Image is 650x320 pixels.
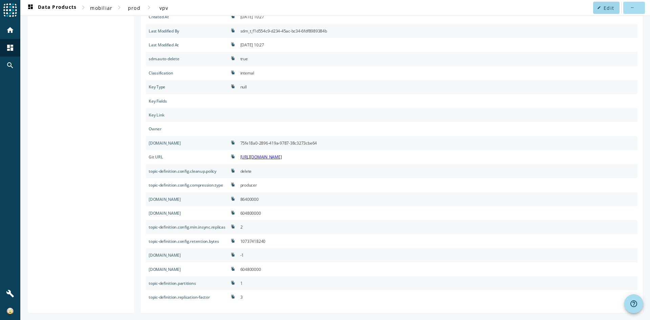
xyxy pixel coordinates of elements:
[146,290,228,304] div: topic-definition.replication-factor
[240,154,282,160] a: [URL][DOMAIN_NAME]
[240,209,261,217] div: 604800000
[593,2,620,14] button: Edit
[6,44,14,52] mat-icon: dashboard
[146,136,228,150] div: sdm.owner.id
[240,279,243,287] div: 1
[123,2,145,14] button: prod
[231,183,235,187] i: file_copy
[6,26,14,34] mat-icon: home
[146,234,228,248] div: topic-definition.config.retention.bytes
[240,265,261,274] div: 604800000
[240,83,247,91] div: null
[146,248,228,262] div: topic-definition.config.retention.ms
[146,164,228,178] div: topic-definition.config.cleanup.policy
[146,94,228,108] div: sdm.custom.key_fields
[240,251,244,259] div: -1
[146,66,228,80] div: sdm.custom.classification
[231,281,235,285] i: file_copy
[6,290,14,298] mat-icon: build
[146,38,228,52] div: sdm.modified.at
[115,3,123,12] mat-icon: chevron_right
[153,2,175,14] button: vpv
[231,211,235,215] i: file_copy
[146,52,228,66] div: sdm.auto-delete
[630,300,638,308] mat-icon: help_outline
[231,267,235,271] i: file_copy
[231,154,235,158] i: file_copy
[146,276,228,290] div: topic-definition.partitions
[240,27,327,35] div: sdm_t_f1d554c9-d234-45ac-bc34-6fdf8989384b
[231,42,235,46] i: file_copy
[240,55,248,63] div: true
[146,108,228,122] div: sdm.custom.key_link
[240,69,254,77] div: internal
[146,10,228,24] div: sdm.created.at
[231,141,235,145] i: file_copy
[597,6,601,9] mat-icon: edit
[240,41,264,49] div: [DATE] 10:27
[159,5,169,11] span: vpv
[240,13,264,21] div: [DATE] 10:27
[240,223,243,231] div: 2
[231,295,235,299] i: file_copy
[630,6,634,9] mat-icon: more_horiz
[145,3,153,12] mat-icon: chevron_right
[231,14,235,18] i: file_copy
[146,150,228,164] div: spoud.git.url
[231,253,235,257] i: file_copy
[231,169,235,173] i: file_copy
[146,220,228,234] div: topic-definition.config.min.insync.replicas
[146,80,228,94] div: sdm.custom.key
[6,61,14,69] mat-icon: search
[26,4,77,12] span: Data Products
[240,139,317,147] div: 75fe18a0-2896-419a-9787-38c3273cbe64
[231,28,235,33] i: file_copy
[231,70,235,74] i: file_copy
[240,237,265,246] div: 10737418240
[79,3,87,12] mat-icon: chevron_right
[128,5,140,11] span: prod
[3,3,17,17] img: spoud-logo.svg
[240,181,257,189] div: producer
[24,2,79,14] button: Data Products
[240,293,243,301] div: 3
[231,225,235,229] i: file_copy
[90,5,112,11] span: mobiliar
[26,4,35,12] mat-icon: dashboard
[7,308,14,315] img: af918c374769b9f2fc363c81ec7e3749
[231,239,235,243] i: file_copy
[240,167,252,175] div: delete
[146,262,228,276] div: topic-definition.config.segment.ms
[240,195,259,204] div: 86400000
[87,2,115,14] button: mobiliar
[146,24,228,38] div: sdm.modified.by
[146,192,228,206] div: topic-definition.config.delete.retention.ms
[231,197,235,201] i: file_copy
[604,5,614,11] span: Edit
[146,206,228,220] div: topic-definition.config.max.compaction.lag.ms
[231,56,235,60] i: file_copy
[146,178,228,192] div: topic-definition.config.compression.type
[231,84,235,88] i: file_copy
[146,122,228,136] div: sdm.data.user.email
